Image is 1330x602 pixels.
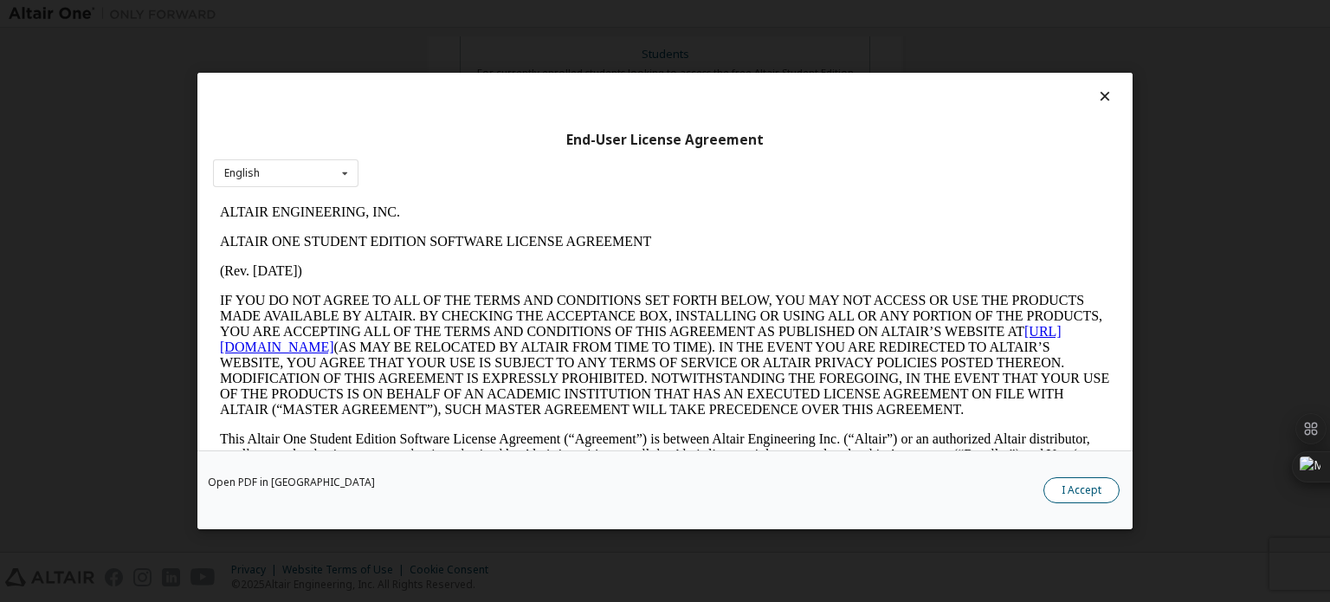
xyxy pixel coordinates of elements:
[7,95,897,220] p: IF YOU DO NOT AGREE TO ALL OF THE TERMS AND CONDITIONS SET FORTH BELOW, YOU MAY NOT ACCESS OR USE...
[224,168,260,178] div: English
[7,66,897,81] p: (Rev. [DATE])
[7,7,897,23] p: ALTAIR ENGINEERING, INC.
[7,126,849,157] a: [URL][DOMAIN_NAME]
[7,234,897,296] p: This Altair One Student Edition Software License Agreement (“Agreement”) is between Altair Engine...
[208,477,375,488] a: Open PDF in [GEOGRAPHIC_DATA]
[213,132,1117,149] div: End-User License Agreement
[1043,477,1120,503] button: I Accept
[7,36,897,52] p: ALTAIR ONE STUDENT EDITION SOFTWARE LICENSE AGREEMENT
